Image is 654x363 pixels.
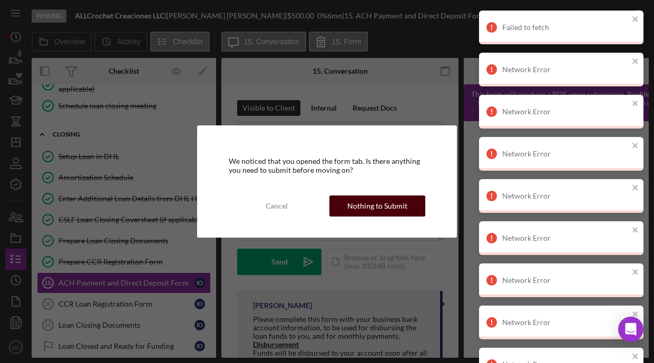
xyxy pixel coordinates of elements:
button: close [632,352,639,362]
button: close [632,57,639,67]
button: close [632,183,639,193]
div: Cancel [266,195,288,217]
div: Network Error [502,318,629,327]
div: Network Error [502,65,629,74]
div: Open Intercom Messenger [618,317,643,342]
button: Cancel [229,195,324,217]
button: Nothing to Submit [329,195,425,217]
button: close [632,141,639,151]
div: Network Error [502,150,629,158]
div: Nothing to Submit [347,195,407,217]
div: We noticed that you opened the form tab. Is there anything you need to submit before moving on? [229,157,425,174]
button: close [632,310,639,320]
button: close [632,225,639,236]
button: close [632,99,639,109]
button: close [632,15,639,25]
div: Network Error [502,276,629,284]
button: close [632,268,639,278]
div: Network Error [502,192,629,200]
div: Failed to fetch [502,23,629,32]
div: Network Error [502,234,629,242]
div: Network Error [502,107,629,116]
